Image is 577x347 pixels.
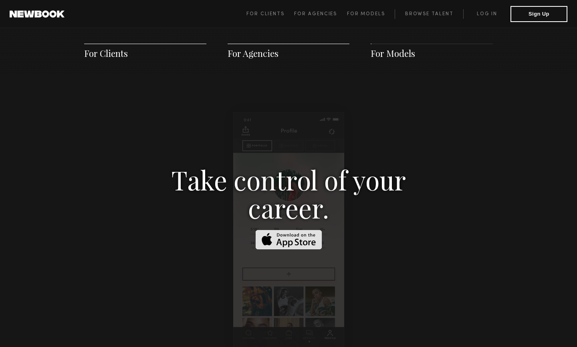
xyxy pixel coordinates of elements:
[347,9,395,19] a: For Models
[294,9,347,19] a: For Agencies
[84,47,128,59] a: For Clients
[371,47,415,59] a: For Models
[463,9,510,19] a: Log in
[510,6,567,22] button: Sign Up
[246,9,294,19] a: For Clients
[150,165,427,222] h3: Take control of your career.
[246,12,284,16] span: For Clients
[294,12,337,16] span: For Agencies
[228,47,278,59] a: For Agencies
[255,230,322,250] img: Download on the App Store
[347,12,385,16] span: For Models
[395,9,463,19] a: Browse Talent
